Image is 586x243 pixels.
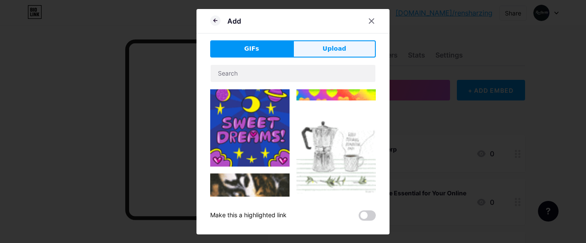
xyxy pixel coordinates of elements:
input: Search [211,65,375,82]
div: Make this a highlighted link [210,210,287,221]
div: Add [227,16,241,26]
span: GIFs [244,44,259,53]
button: Upload [293,40,376,58]
img: Gihpy [296,107,376,194]
span: Upload [323,44,346,53]
button: GIFs [210,40,293,58]
img: Gihpy [210,79,290,166]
